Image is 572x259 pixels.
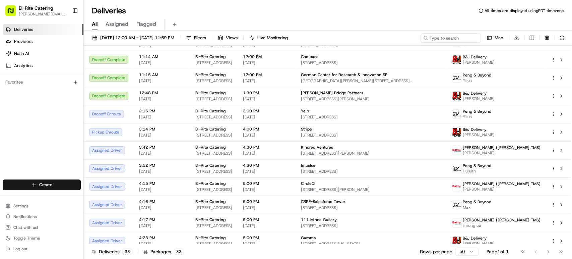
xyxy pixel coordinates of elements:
button: Map [484,33,506,43]
span: [PERSON_NAME] Bridge Partners [301,90,363,96]
span: Bi-Rite Catering [195,217,226,222]
span: Bi-Rite Catering [195,181,226,186]
span: B&J Delivery [463,54,487,60]
span: Gamma [301,235,316,241]
span: Peng & Beyond [463,72,491,78]
span: 3:52 PM [139,163,185,168]
span: • [57,122,59,127]
span: [STREET_ADDRESS] [195,205,232,210]
span: [GEOGRAPHIC_DATA][PERSON_NAME][STREET_ADDRESS][PERSON_NAME][GEOGRAPHIC_DATA] [301,78,441,84]
div: Deliveries [92,248,132,255]
span: [DATE] [59,104,73,109]
span: Peng & Beyond [463,109,491,114]
span: Bi-Rite Catering [195,90,226,96]
span: [DATE] [243,114,290,120]
button: Toggle Theme [3,234,81,243]
span: 11:15 AM [139,72,185,77]
span: Klarizel Pensader [21,122,55,127]
div: Start new chat [30,64,110,71]
div: Past conversations [7,87,45,93]
div: Page 1 of 1 [487,248,509,255]
button: See all [104,86,122,94]
span: Bi-Rite Catering [195,126,226,132]
span: Kindred Ventures [301,145,333,150]
p: Welcome 👋 [7,27,122,38]
span: [STREET_ADDRESS] [301,133,441,138]
span: [DATE] [139,133,185,138]
div: Favorites [3,77,81,88]
span: [DATE] [243,223,290,228]
span: [DATE] [139,223,185,228]
span: [PERSON_NAME][EMAIL_ADDRESS][PERSON_NAME][DOMAIN_NAME] [19,11,67,17]
span: [PERSON_NAME] [463,241,495,246]
span: 111 Minna Gallery [301,217,337,222]
button: Bi-Rite Catering[PERSON_NAME][EMAIL_ADDRESS][PERSON_NAME][DOMAIN_NAME] [3,3,69,19]
span: [STREET_ADDRESS] [301,205,441,210]
button: Views [215,33,241,43]
span: Assigned [106,20,128,28]
img: 1736555255976-a54dd68f-1ca7-489b-9aae-adbdc363a1c4 [13,122,19,128]
span: All times are displayed using PDT timezone [485,8,564,13]
button: Settings [3,201,81,211]
span: [STREET_ADDRESS] [301,60,441,65]
img: betty.jpg [452,182,461,191]
span: Settings [13,203,28,209]
span: Filters [194,35,206,41]
span: Peng & Beyond [463,199,491,205]
span: [STREET_ADDRESS] [195,114,232,120]
span: Bi-Rite Catering [195,199,226,204]
a: 💻API Documentation [54,147,110,159]
span: Nash AI [14,51,29,57]
span: [DATE] [139,205,185,210]
span: 4:30 PM [243,163,290,168]
span: [STREET_ADDRESS] [301,114,441,120]
span: [DATE] [139,187,185,192]
input: Type to search [421,33,481,43]
button: [DATE] 12:00 AM - [DATE] 11:59 PM [89,33,177,43]
span: [DATE] [243,241,290,247]
span: Bi-Rite Catering [19,5,53,11]
img: Nash [7,7,20,20]
span: [STREET_ADDRESS][PERSON_NAME] [301,96,441,102]
button: Start new chat [114,66,122,74]
span: 4:30 PM [243,145,290,150]
a: Powered byPylon [47,166,81,171]
span: 5:00 PM [243,235,290,241]
img: profile_peng_cartwheel.jpg [452,200,461,209]
span: [DATE] [243,151,290,156]
span: Peng & Beyond [463,163,491,168]
span: 3:00 PM [243,108,290,114]
span: 3:42 PM [139,145,185,150]
span: B&J Delivery [463,91,487,96]
span: [PERSON_NAME] [463,132,495,138]
span: [STREET_ADDRESS][US_STATE] [301,241,441,247]
span: Bi-Rite Catering [195,235,226,241]
div: 33 [174,249,184,255]
span: [DATE] [139,96,185,102]
span: 3:14 PM [139,126,185,132]
span: Impulse [301,163,315,168]
span: [DATE] [139,60,185,65]
a: Analytics [3,60,83,71]
button: Chat with us! [3,223,81,232]
button: Log out [3,244,81,254]
span: [DATE] [60,122,74,127]
span: [STREET_ADDRESS] [195,96,232,102]
span: Deliveries [14,27,33,33]
span: Compass [301,54,318,59]
span: 4:16 PM [139,199,185,204]
div: We're available if you need us! [30,71,92,76]
button: Filters [183,33,209,43]
span: Toggle Theme [13,236,40,241]
span: [PERSON_NAME] [21,104,54,109]
span: German Center for Research & Innovation SF [301,72,387,77]
img: 1738778727109-b901c2ba-d612-49f7-a14d-d897ce62d23f [14,64,26,76]
span: [STREET_ADDRESS] [195,151,232,156]
span: Bi-Rite Catering [195,108,226,114]
span: 12:48 PM [139,90,185,96]
span: Map [495,35,503,41]
span: 12:00 PM [243,54,290,59]
img: profile_bj_cartwheel_2man.png [452,92,461,100]
div: 💻 [57,151,62,156]
span: [PERSON_NAME] ([PERSON_NAME] TMS) [463,181,541,187]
